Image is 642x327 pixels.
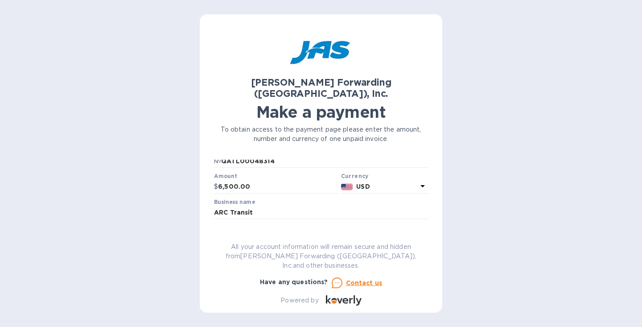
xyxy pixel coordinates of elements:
input: Enter business name [214,206,428,219]
p: № [214,157,221,166]
p: All your account information will remain secure and hidden from [PERSON_NAME] Forwarding ([GEOGRA... [214,242,428,270]
b: [PERSON_NAME] Forwarding ([GEOGRAPHIC_DATA]), Inc. [251,77,391,99]
input: 0.00 [218,180,337,194]
b: USD [356,183,370,190]
b: Have any questions? [260,278,328,286]
input: Enter bill number [221,154,428,168]
b: Currency [341,173,369,179]
u: Contact us [346,279,383,286]
h1: Make a payment [214,103,428,121]
label: Amount [214,174,237,179]
p: Powered by [280,296,318,305]
img: USD [341,184,353,190]
p: $ [214,182,218,191]
label: Business name [214,199,255,205]
p: To obtain access to the payment page please enter the amount, number and currency of one unpaid i... [214,125,428,144]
